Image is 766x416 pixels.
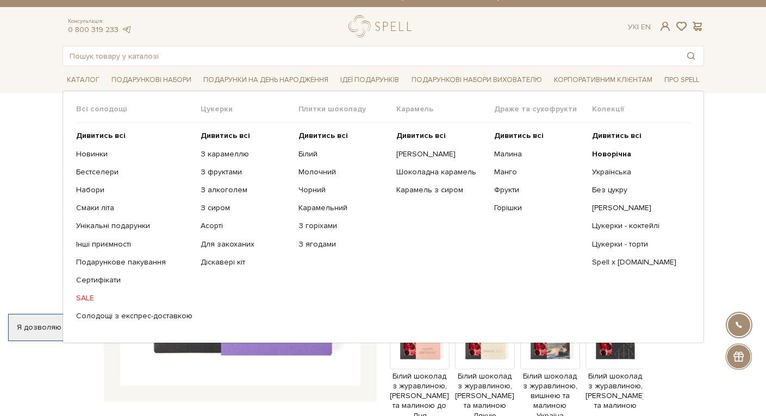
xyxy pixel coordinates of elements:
[396,185,486,195] a: Карамель з сиром
[63,91,704,343] div: Каталог
[641,22,651,31] a: En
[660,72,703,89] a: Про Spell
[201,257,290,267] a: Діскавері кіт
[76,239,192,249] a: Інші приємності
[592,221,682,231] a: Цукерки - коктейлі
[494,149,584,159] a: Малина
[678,46,703,66] button: Пошук товару у каталозі
[201,221,290,231] a: Асорті
[637,22,639,31] span: |
[396,131,446,140] b: Дивитись всі
[201,104,298,114] span: Цукерки
[76,104,201,114] span: Всі солодощі
[76,131,192,141] a: Дивитись всі
[76,275,192,285] a: Сертифікати
[199,72,333,89] a: Подарунки на День народження
[494,203,584,213] a: Горішки
[107,72,196,89] a: Подарункові набори
[396,149,486,159] a: [PERSON_NAME]
[396,167,486,177] a: Шоколадна карамель
[298,131,388,141] a: Дивитись всі
[76,185,192,195] a: Набори
[592,239,682,249] a: Цукерки - торти
[201,131,290,141] a: Дивитись всі
[494,131,544,140] b: Дивитись всі
[586,371,645,411] span: Білий шоколад з журавлиною, [PERSON_NAME] та малиною
[121,25,132,34] a: telegram
[592,149,682,159] a: Новорічна
[592,149,631,159] b: Новорічна
[76,167,192,177] a: Бестселери
[407,71,546,89] a: Подарункові набори вихователю
[336,72,403,89] a: Ідеї подарунків
[494,167,584,177] a: Манго
[298,221,388,231] a: З горіхами
[298,104,396,114] span: Плитки шоколаду
[201,239,290,249] a: Для закоханих
[592,131,682,141] a: Дивитись всі
[494,131,584,141] a: Дивитись всі
[76,131,126,140] b: Дивитись всі
[586,334,645,411] a: Білий шоколад з журавлиною, [PERSON_NAME] та малиною
[76,221,192,231] a: Унікальні подарунки
[550,71,657,89] a: Корпоративним клієнтам
[592,104,690,114] span: Колекції
[298,185,388,195] a: Чорний
[201,167,290,177] a: З фруктами
[592,203,682,213] a: [PERSON_NAME]
[76,257,192,267] a: Подарункове пакування
[348,15,416,37] a: logo
[592,257,682,267] a: Spell x [DOMAIN_NAME]
[68,18,132,25] span: Консультація:
[592,167,682,177] a: Українська
[298,203,388,213] a: Карамельний
[9,323,303,332] div: Я дозволяю [DOMAIN_NAME] використовувати
[63,72,104,89] a: Каталог
[68,25,119,34] a: 0 800 319 233
[592,131,642,140] b: Дивитись всі
[298,149,388,159] a: Білий
[76,149,192,159] a: Новинки
[592,185,682,195] a: Без цукру
[201,149,290,159] a: З карамеллю
[201,131,250,140] b: Дивитись всі
[628,22,651,32] div: Ук
[298,167,388,177] a: Молочний
[201,203,290,213] a: З сиром
[63,46,678,66] input: Пошук товару у каталозі
[76,293,192,303] a: SALE
[298,131,348,140] b: Дивитись всі
[76,311,192,321] a: Солодощі з експрес-доставкою
[396,104,494,114] span: Карамель
[76,203,192,213] a: Смаки літа
[396,131,486,141] a: Дивитись всі
[298,239,388,249] a: З ягодами
[494,185,584,195] a: Фрукти
[494,104,592,114] span: Драже та сухофрукти
[201,185,290,195] a: З алкоголем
